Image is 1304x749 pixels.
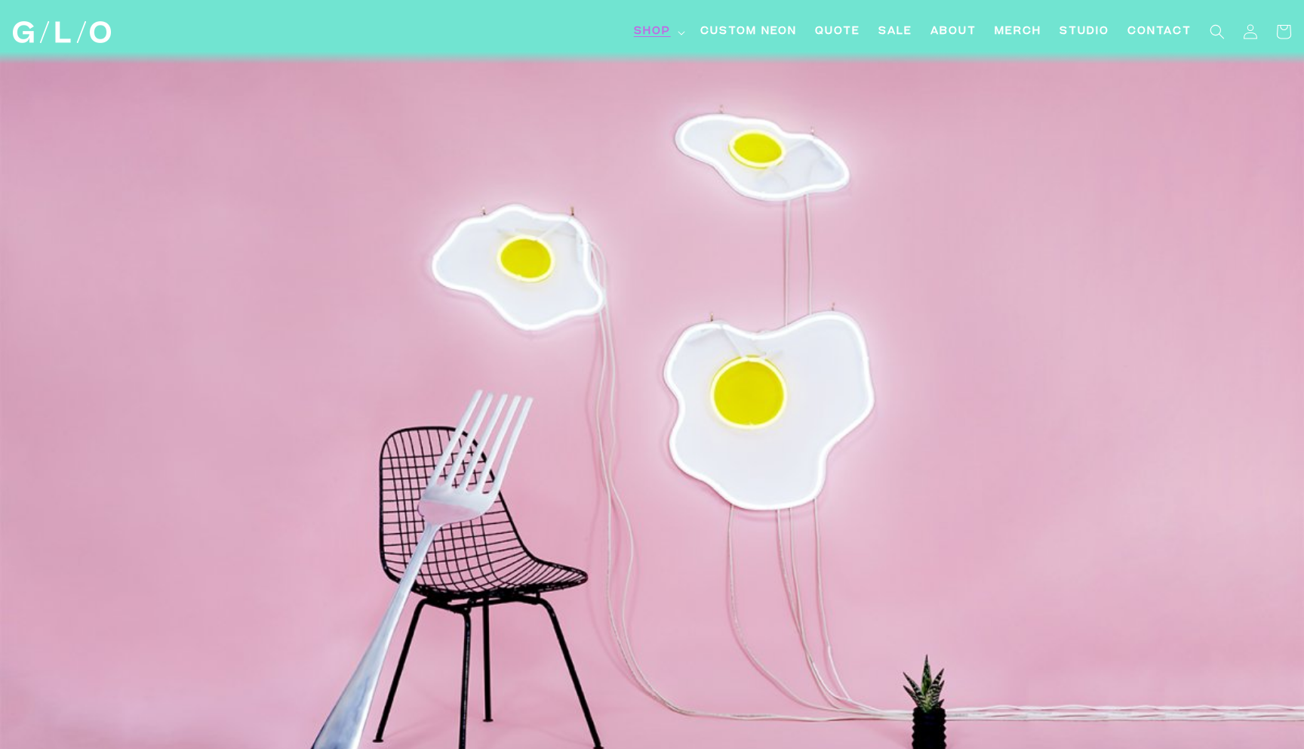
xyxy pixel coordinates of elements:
[13,21,111,43] img: GLO Studio
[986,15,1050,49] a: Merch
[1118,15,1201,49] a: Contact
[815,24,860,40] span: Quote
[869,15,921,49] a: SALE
[930,24,976,40] span: About
[634,24,671,40] span: Shop
[1127,24,1192,40] span: Contact
[625,15,691,49] summary: Shop
[1059,24,1109,40] span: Studio
[8,16,117,49] a: GLO Studio
[1050,15,1118,49] a: Studio
[806,15,869,49] a: Quote
[1201,15,1234,48] summary: Search
[921,15,986,49] a: About
[878,24,912,40] span: SALE
[700,24,797,40] span: Custom Neon
[1032,538,1304,749] iframe: Chat Widget
[691,15,806,49] a: Custom Neon
[995,24,1041,40] span: Merch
